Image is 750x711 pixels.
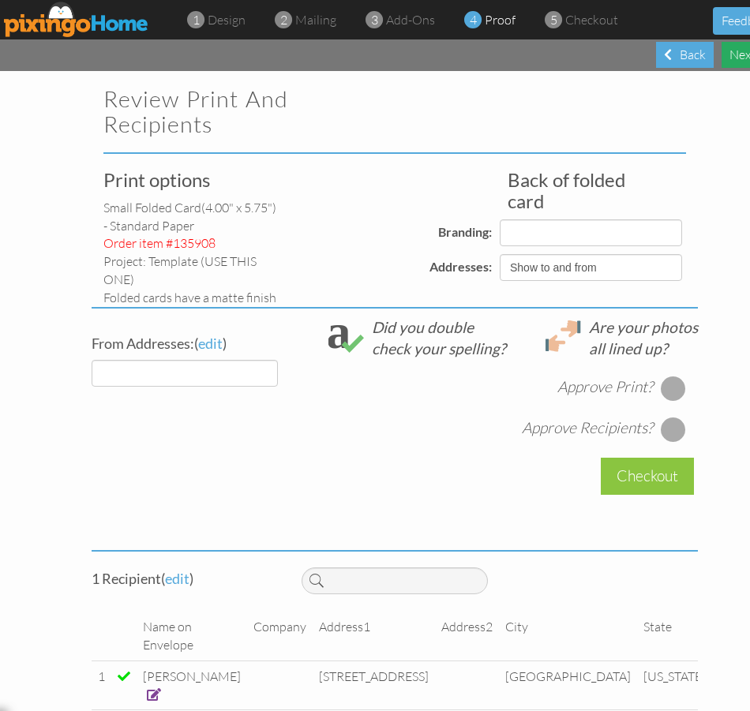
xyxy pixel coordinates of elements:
[371,11,378,29] span: 3
[92,335,194,352] span: From Addresses:
[499,660,637,710] td: [GEOGRAPHIC_DATA]
[92,336,278,352] h4: ( )
[143,668,241,684] span: [PERSON_NAME]
[637,612,712,660] td: State
[429,258,492,276] label: Addresses:
[103,170,270,190] h3: Print options
[103,87,367,137] h2: Review Print and Recipients
[313,660,435,710] td: [STREET_ADDRESS]
[508,170,662,211] h3: Back of folded card
[372,316,506,338] div: Did you double
[247,612,313,660] td: Company
[499,612,637,660] td: City
[208,12,246,28] span: design
[656,42,714,68] div: Back
[637,660,712,710] td: [US_STATE]
[137,612,247,660] td: Name on Envelope
[295,12,336,28] span: mailing
[103,253,282,289] div: Project: Template (USE THIS ONE)
[92,660,111,710] td: 1
[4,2,149,37] img: pixingo logo
[485,12,516,28] span: proof
[435,612,499,660] td: Address2
[165,570,189,587] span: edit
[522,417,653,439] div: Approve Recipients?
[372,338,506,359] div: check your spelling?
[193,11,200,29] span: 1
[470,11,477,29] span: 4
[589,316,698,338] div: Are your photos
[103,234,282,253] div: Order item #135908
[557,376,653,398] div: Approve Print?
[601,458,694,495] div: Checkout
[103,199,282,235] div: small folded card
[565,12,618,28] span: checkout
[92,571,278,587] h4: 1 Recipient ( )
[313,612,435,660] td: Address1
[198,335,223,352] span: edit
[103,289,282,307] div: Folded cards have a matte finish
[386,12,435,28] span: add-ons
[280,11,287,29] span: 2
[438,223,492,241] label: Branding:
[103,218,194,234] span: - Standard paper
[546,320,581,353] img: lineup.svg
[328,320,364,353] img: check_spelling.svg
[201,200,276,215] span: (4.00" x 5.75")
[550,11,557,29] span: 5
[589,338,698,359] div: all lined up?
